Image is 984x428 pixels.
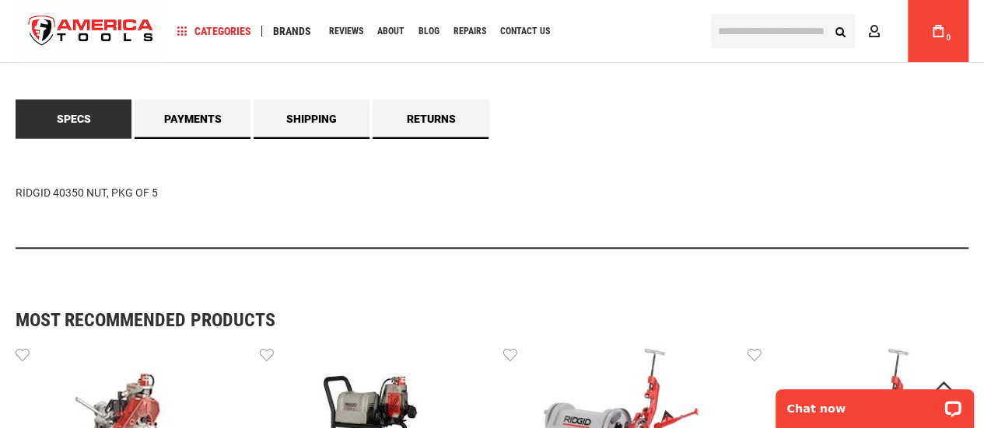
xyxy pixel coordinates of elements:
[946,33,951,42] span: 0
[418,26,439,36] span: Blog
[411,21,446,42] a: Blog
[446,21,493,42] a: Repairs
[16,2,166,61] img: America Tools
[825,16,855,46] button: Search
[765,379,984,428] iframe: LiveChat chat widget
[493,21,557,42] a: Contact Us
[273,26,311,37] span: Brands
[322,21,370,42] a: Reviews
[370,21,411,42] a: About
[329,26,363,36] span: Reviews
[373,99,488,138] a: Returns
[377,26,404,36] span: About
[170,21,258,42] a: Categories
[254,99,369,138] a: Shipping
[135,99,250,138] a: Payments
[16,138,968,249] div: RIDGID 40350 NUT, PKG OF 5
[16,2,166,61] a: store logo
[177,26,251,37] span: Categories
[500,26,550,36] span: Contact Us
[16,311,914,329] strong: Most Recommended Products
[16,99,131,138] a: Specs
[266,21,318,42] a: Brands
[453,26,486,36] span: Repairs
